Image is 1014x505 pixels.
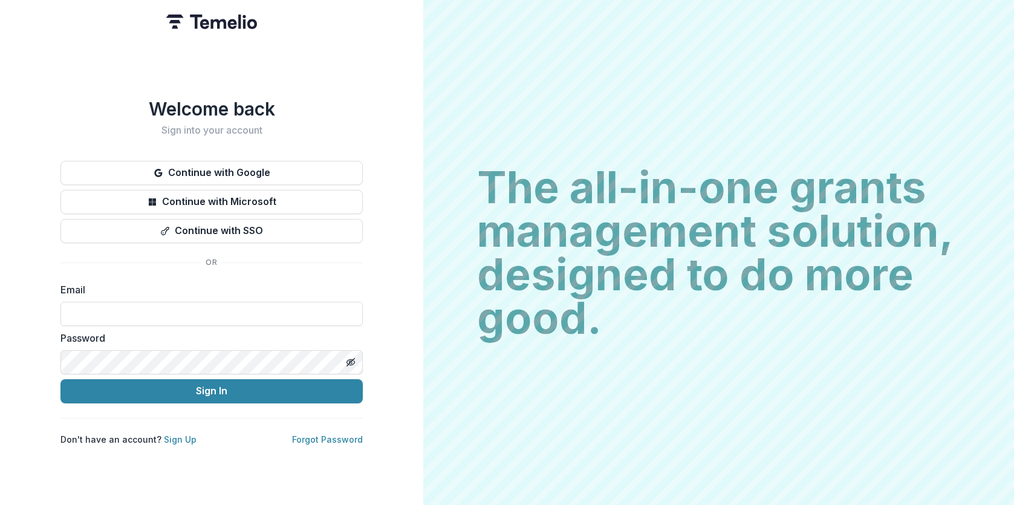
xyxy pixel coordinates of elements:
p: Don't have an account? [60,433,197,446]
h2: Sign into your account [60,125,363,136]
button: Sign In [60,379,363,403]
button: Toggle password visibility [341,353,360,372]
img: Temelio [166,15,257,29]
a: Forgot Password [292,434,363,445]
button: Continue with Microsoft [60,190,363,214]
label: Password [60,331,356,345]
a: Sign Up [164,434,197,445]
button: Continue with Google [60,161,363,185]
h1: Welcome back [60,98,363,120]
label: Email [60,282,356,297]
button: Continue with SSO [60,219,363,243]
